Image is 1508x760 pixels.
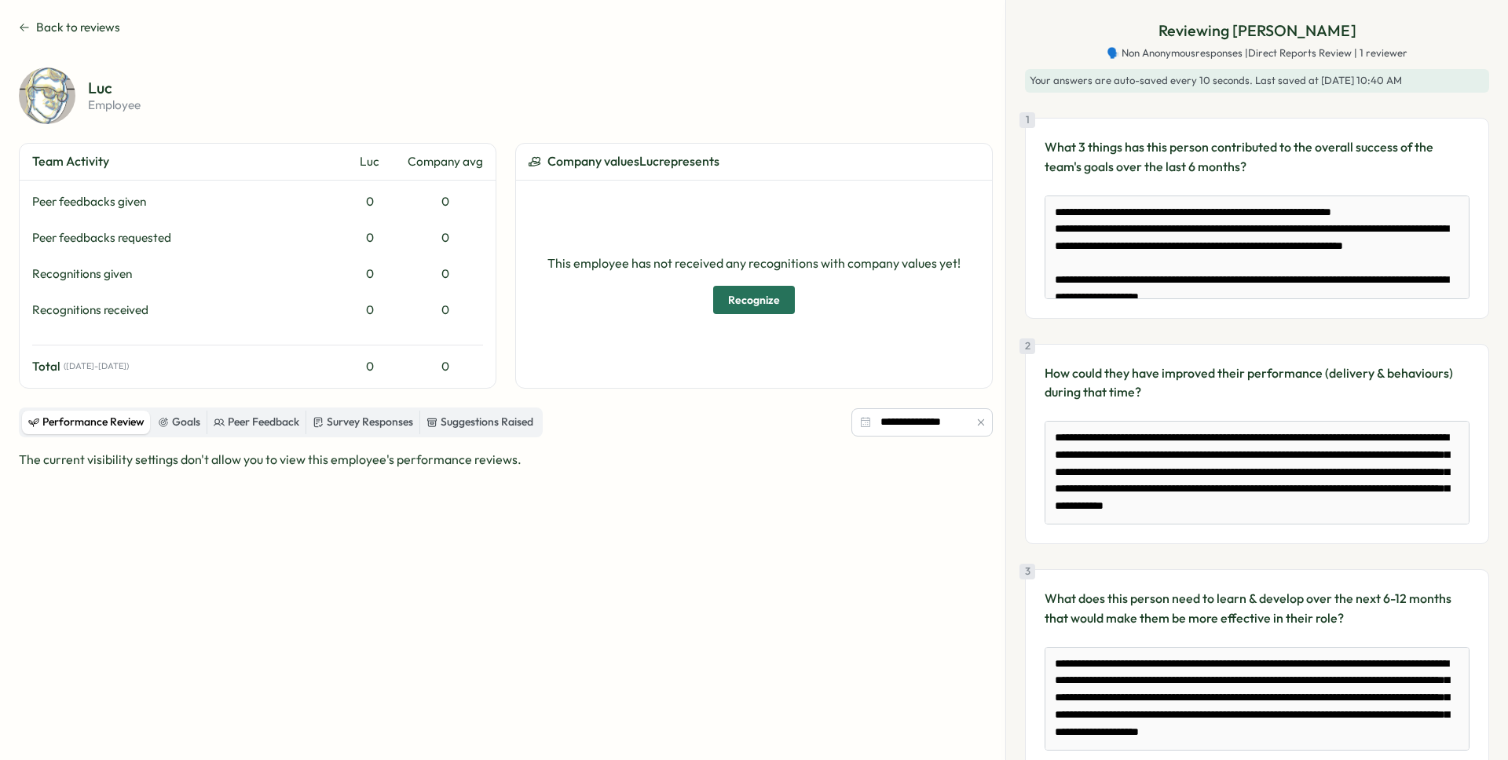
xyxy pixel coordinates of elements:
div: 0 [408,301,483,319]
div: 0 [408,193,483,210]
p: This employee has not received any recognitions with company values yet! [547,254,961,273]
div: Survey Responses [313,414,413,431]
div: 1 [1019,112,1035,128]
div: Performance Review [28,414,145,431]
span: 🗣️ Non Anonymous responses | Direct Reports Review | 1 reviewer [1107,46,1407,60]
span: Your answers are auto-saved every 10 seconds [1030,74,1250,86]
div: Team Activity [32,152,332,171]
div: Recognitions received [32,301,332,319]
div: 2 [1019,338,1035,354]
div: 0 [339,358,401,375]
div: Goals [158,414,200,431]
div: 0 [339,229,401,247]
div: 0 [408,265,483,283]
div: Peer feedbacks requested [32,229,332,247]
p: employee [88,99,141,111]
button: Recognize [713,286,795,314]
div: Recognitions given [32,265,332,283]
p: What 3 things has this person contributed to the overall success of the team's goals over the las... [1045,137,1470,177]
p: How could they have improved their performance (delivery & behaviours) during that time? [1045,364,1470,403]
span: Total [32,358,60,375]
div: 0 [408,358,483,375]
div: . Last saved at [DATE] 10:40 AM [1025,69,1489,93]
div: Peer feedbacks given [32,193,332,210]
p: Reviewing [PERSON_NAME] [1158,19,1356,43]
div: Company avg [408,153,483,170]
div: 3 [1019,564,1035,579]
div: Suggestions Raised [426,414,533,431]
span: Back to reviews [36,19,120,36]
img: Luc [19,68,75,124]
div: 0 [408,229,483,247]
div: 0 [339,301,401,319]
p: Luc [88,80,141,96]
p: What does this person need to learn & develop over the next 6-12 months that would make them be m... [1045,589,1470,628]
p: The current visibility settings don't allow you to view this employee's performance reviews. [19,450,522,470]
span: Recognize [728,287,780,313]
div: 0 [339,193,401,210]
span: ( [DATE] - [DATE] ) [64,361,129,371]
button: Back to reviews [19,19,120,36]
div: 0 [339,265,401,283]
div: Luc [339,153,401,170]
span: Company values Luc represents [547,152,719,171]
div: Peer Feedback [214,414,299,431]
